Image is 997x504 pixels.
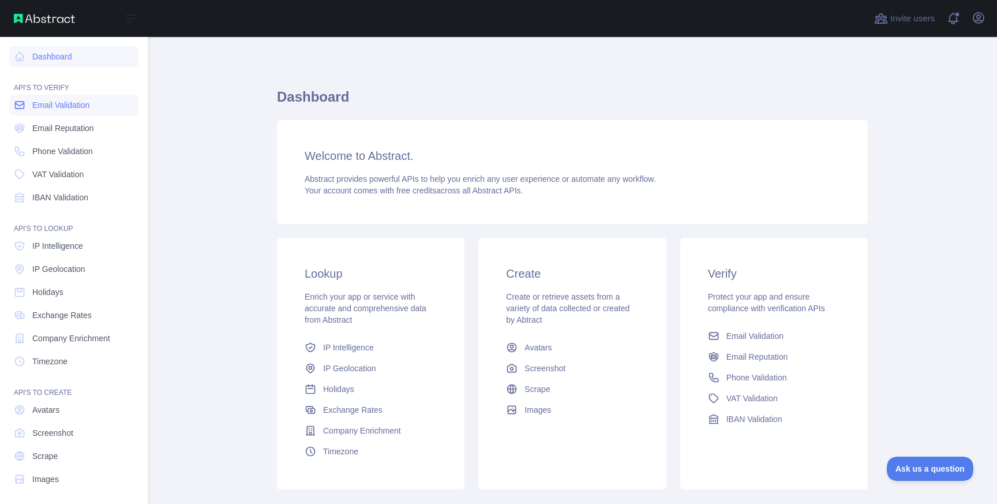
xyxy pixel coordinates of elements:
[9,141,138,162] a: Phone Validation
[32,145,93,157] span: Phone Validation
[323,425,401,436] span: Company Enrichment
[305,148,840,164] h3: Welcome to Abstract.
[501,337,643,358] a: Avatars
[32,473,59,485] span: Images
[32,427,73,439] span: Screenshot
[9,187,138,208] a: IBAN Validation
[32,99,89,111] span: Email Validation
[726,413,782,425] span: IBAN Validation
[323,342,374,353] span: IP Intelligence
[32,356,68,367] span: Timezone
[524,404,551,416] span: Images
[323,404,383,416] span: Exchange Rates
[32,240,83,252] span: IP Intelligence
[277,88,868,115] h1: Dashboard
[305,292,426,324] span: Enrich your app or service with accurate and comprehensive data from Abstract
[726,372,787,383] span: Phone Validation
[9,118,138,139] a: Email Reputation
[300,420,441,441] a: Company Enrichment
[300,379,441,400] a: Holidays
[9,423,138,443] a: Screenshot
[32,404,59,416] span: Avatars
[323,383,354,395] span: Holidays
[9,400,138,420] a: Avatars
[703,326,845,346] a: Email Validation
[9,305,138,326] a: Exchange Rates
[726,330,784,342] span: Email Validation
[305,266,437,282] h3: Lookup
[32,309,92,321] span: Exchange Rates
[9,469,138,490] a: Images
[32,263,85,275] span: IP Geolocation
[9,46,138,67] a: Dashboard
[14,14,75,23] img: Abstract API
[524,363,565,374] span: Screenshot
[32,192,88,203] span: IBAN Validation
[501,379,643,400] a: Scrape
[32,122,94,134] span: Email Reputation
[323,363,376,374] span: IP Geolocation
[9,164,138,185] a: VAT Validation
[726,351,788,363] span: Email Reputation
[708,292,825,313] span: Protect your app and ensure compliance with verification APIs
[9,69,138,92] div: API'S TO VERIFY
[300,441,441,462] a: Timezone
[726,393,778,404] span: VAT Validation
[32,333,110,344] span: Company Enrichment
[524,342,552,353] span: Avatars
[300,358,441,379] a: IP Geolocation
[9,351,138,372] a: Timezone
[703,367,845,388] a: Phone Validation
[9,328,138,349] a: Company Enrichment
[708,266,840,282] h3: Verify
[501,358,643,379] a: Screenshot
[501,400,643,420] a: Images
[887,457,974,481] iframe: Toggle Customer Support
[506,292,629,324] span: Create or retrieve assets from a variety of data collected or created by Abtract
[703,409,845,430] a: IBAN Validation
[9,210,138,233] div: API'S TO LOOKUP
[300,337,441,358] a: IP Intelligence
[506,266,638,282] h3: Create
[9,282,138,303] a: Holidays
[300,400,441,420] a: Exchange Rates
[9,95,138,115] a: Email Validation
[323,446,358,457] span: Timezone
[9,259,138,279] a: IP Geolocation
[703,346,845,367] a: Email Reputation
[32,169,84,180] span: VAT Validation
[890,12,935,25] span: Invite users
[305,174,656,184] span: Abstract provides powerful APIs to help you enrich any user experience or automate any workflow.
[396,186,436,195] span: free credits
[32,450,58,462] span: Scrape
[32,286,63,298] span: Holidays
[703,388,845,409] a: VAT Validation
[9,374,138,397] div: API'S TO CREATE
[872,9,937,28] button: Invite users
[9,236,138,256] a: IP Intelligence
[524,383,550,395] span: Scrape
[305,186,523,195] span: Your account comes with across all Abstract APIs.
[9,446,138,466] a: Scrape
